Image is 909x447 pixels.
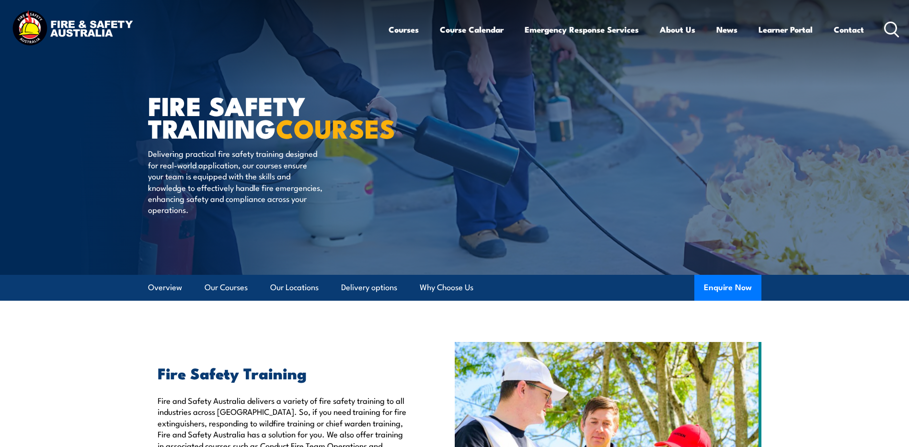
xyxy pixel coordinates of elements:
a: Our Courses [205,275,248,300]
a: Course Calendar [440,17,504,42]
a: Contact [834,17,864,42]
a: Emergency Response Services [525,17,639,42]
a: About Us [660,17,695,42]
button: Enquire Now [694,275,761,301]
h2: Fire Safety Training [158,366,411,379]
a: Courses [389,17,419,42]
a: News [716,17,737,42]
h1: FIRE SAFETY TRAINING [148,94,385,139]
a: Our Locations [270,275,319,300]
a: Overview [148,275,182,300]
a: Delivery options [341,275,397,300]
p: Delivering practical fire safety training designed for real-world application, our courses ensure... [148,148,323,215]
a: Learner Portal [759,17,813,42]
a: Why Choose Us [420,275,473,300]
strong: COURSES [276,107,395,147]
